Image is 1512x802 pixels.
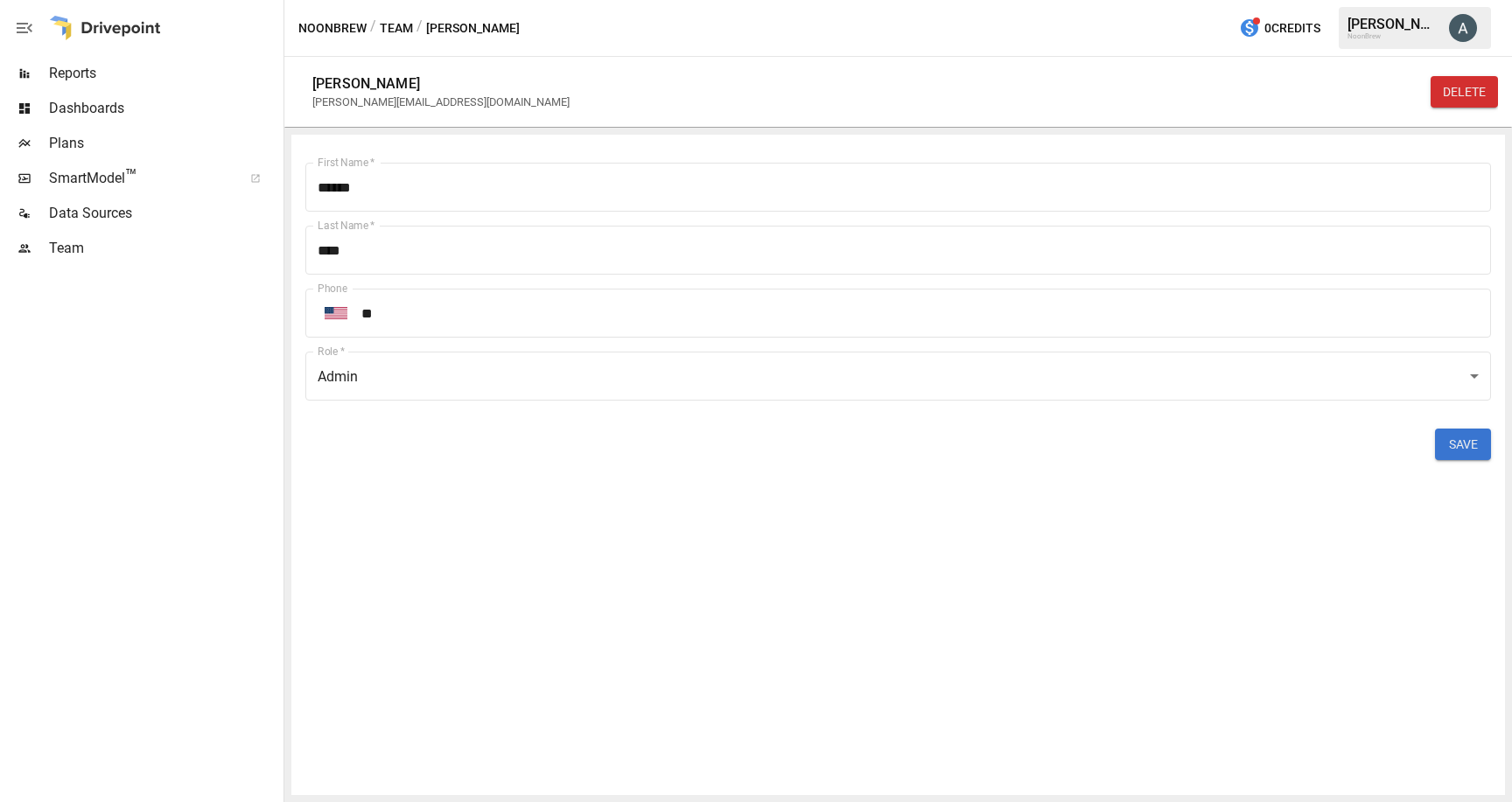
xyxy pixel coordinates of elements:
[318,344,345,359] label: Role
[1435,429,1491,460] button: SAVE
[318,218,374,233] label: Last Name
[49,238,280,259] span: Team
[312,75,420,92] div: [PERSON_NAME]
[1347,16,1438,32] div: [PERSON_NAME]
[318,155,374,170] label: First Name
[380,17,413,39] button: Team
[1264,17,1320,39] span: 0 Credits
[1431,76,1498,108] button: DELETE
[416,17,423,39] div: /
[1347,32,1438,40] div: NoonBrew
[312,95,570,108] div: [PERSON_NAME][EMAIL_ADDRESS][DOMAIN_NAME]
[325,307,347,319] img: United States
[298,17,367,39] button: NoonBrew
[49,63,280,84] span: Reports
[318,281,347,296] label: Phone
[49,203,280,224] span: Data Sources
[125,165,137,187] span: ™
[1438,3,1487,52] button: Allan Shen
[49,133,280,154] span: Plans
[49,168,231,189] span: SmartModel
[1232,12,1327,45] button: 0Credits
[1449,14,1477,42] img: Allan Shen
[305,352,1491,401] div: Admin
[318,295,354,331] button: Open flags menu
[49,98,280,119] span: Dashboards
[370,17,376,39] div: /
